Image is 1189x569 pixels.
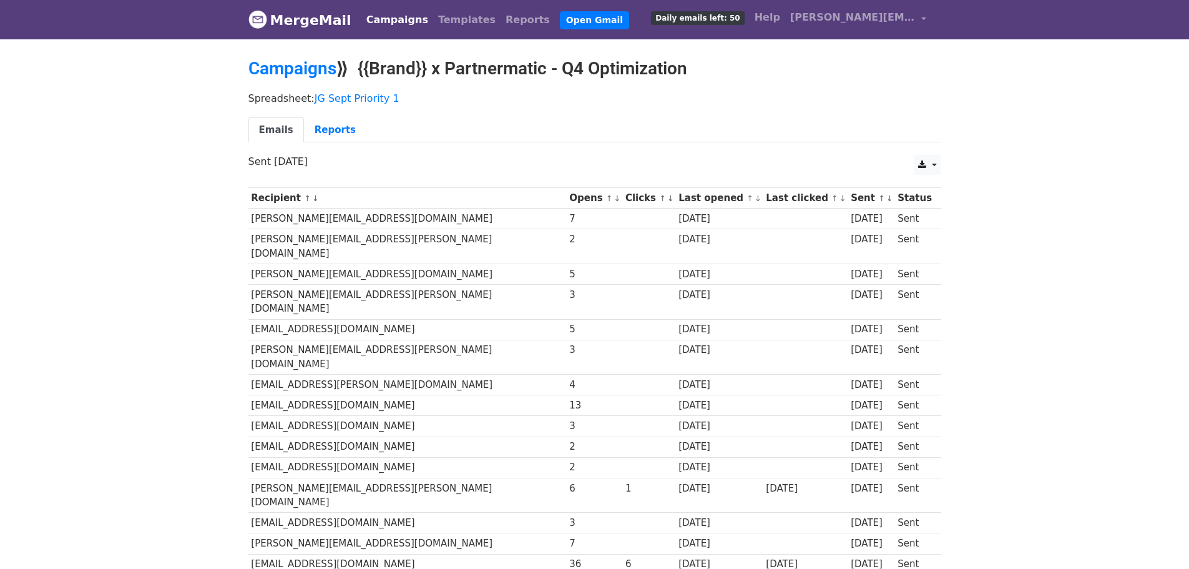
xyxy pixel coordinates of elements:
td: [PERSON_NAME][EMAIL_ADDRESS][PERSON_NAME][DOMAIN_NAME] [248,284,567,319]
td: Sent [894,209,934,229]
a: ↓ [312,194,319,203]
div: [DATE] [678,232,760,247]
a: ↑ [659,194,666,203]
div: 7 [569,212,619,226]
div: 3 [569,516,619,530]
div: [DATE] [678,398,760,413]
td: Sent [894,533,934,554]
td: Sent [894,513,934,533]
td: [EMAIL_ADDRESS][DOMAIN_NAME] [248,437,567,457]
td: [PERSON_NAME][EMAIL_ADDRESS][DOMAIN_NAME] [248,209,567,229]
th: Status [894,188,934,209]
td: Sent [894,319,934,340]
div: [DATE] [851,460,892,475]
td: Sent [894,416,934,437]
a: Reports [501,7,555,32]
a: ↓ [614,194,621,203]
div: 3 [569,419,619,433]
a: ↑ [831,194,838,203]
td: Sent [894,478,934,513]
a: Open Gmail [560,11,629,29]
td: Sent [894,284,934,319]
a: JG Sept Priority 1 [315,92,399,104]
td: [EMAIL_ADDRESS][DOMAIN_NAME] [248,457,567,478]
div: 6 [569,482,619,496]
div: 3 [569,343,619,357]
td: [EMAIL_ADDRESS][DOMAIN_NAME] [248,319,567,340]
td: Sent [894,437,934,457]
div: [DATE] [851,378,892,392]
div: [DATE] [851,343,892,357]
div: [DATE] [678,440,760,454]
td: Sent [894,395,934,416]
div: [DATE] [678,419,760,433]
td: [PERSON_NAME][EMAIL_ADDRESS][PERSON_NAME][DOMAIN_NAME] [248,340,567,375]
td: Sent [894,229,934,264]
td: Sent [894,340,934,375]
a: ↑ [878,194,885,203]
th: Opens [567,188,623,209]
a: Help [750,5,785,30]
div: [DATE] [678,516,760,530]
a: ↓ [839,194,846,203]
div: [DATE] [851,288,892,302]
div: [DATE] [851,537,892,551]
a: ↓ [886,194,893,203]
td: [EMAIL_ADDRESS][PERSON_NAME][DOMAIN_NAME] [248,375,567,395]
div: 5 [569,267,619,282]
a: Daily emails left: 50 [646,5,749,30]
td: [EMAIL_ADDRESS][DOMAIN_NAME] [248,513,567,533]
div: [DATE] [678,267,760,282]
p: Sent [DATE] [248,155,941,168]
td: [PERSON_NAME][EMAIL_ADDRESS][PERSON_NAME][DOMAIN_NAME] [248,229,567,264]
a: Campaigns [248,58,336,79]
td: [PERSON_NAME][EMAIL_ADDRESS][PERSON_NAME][DOMAIN_NAME] [248,478,567,513]
div: 2 [569,440,619,454]
th: Clicks [622,188,675,209]
td: [PERSON_NAME][EMAIL_ADDRESS][DOMAIN_NAME] [248,264,567,284]
a: [PERSON_NAME][EMAIL_ADDRESS][DOMAIN_NAME] [785,5,931,34]
td: Sent [894,375,934,395]
a: ↑ [304,194,311,203]
div: 1 [625,482,673,496]
div: [DATE] [678,322,760,337]
div: [DATE] [851,232,892,247]
th: Sent [848,188,894,209]
td: Sent [894,457,934,478]
div: 2 [569,460,619,475]
a: MergeMail [248,7,351,33]
span: [PERSON_NAME][EMAIL_ADDRESS][DOMAIN_NAME] [790,10,915,25]
a: ↑ [746,194,753,203]
td: [EMAIL_ADDRESS][DOMAIN_NAME] [248,395,567,416]
div: [DATE] [678,537,760,551]
a: ↓ [667,194,674,203]
div: [DATE] [678,460,760,475]
div: [DATE] [678,212,760,226]
a: Campaigns [361,7,433,32]
a: Reports [304,117,366,143]
a: Templates [433,7,501,32]
div: [DATE] [851,419,892,433]
h2: ⟫ {{Brand}} x Partnermatic - Q4 Optimization [248,58,941,79]
th: Last opened [675,188,763,209]
div: 13 [569,398,619,413]
div: [DATE] [678,343,760,357]
div: [DATE] [851,440,892,454]
span: Daily emails left: 50 [651,11,744,25]
div: [DATE] [678,482,760,496]
td: Sent [894,264,934,284]
a: Emails [248,117,304,143]
div: 4 [569,378,619,392]
div: [DATE] [851,267,892,282]
div: [DATE] [851,322,892,337]
div: [DATE] [766,482,844,496]
div: [DATE] [678,378,760,392]
div: 3 [569,288,619,302]
img: MergeMail logo [248,10,267,29]
div: 2 [569,232,619,247]
th: Last clicked [763,188,848,209]
div: [DATE] [851,212,892,226]
th: Recipient [248,188,567,209]
td: [PERSON_NAME][EMAIL_ADDRESS][DOMAIN_NAME] [248,533,567,554]
div: [DATE] [851,516,892,530]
